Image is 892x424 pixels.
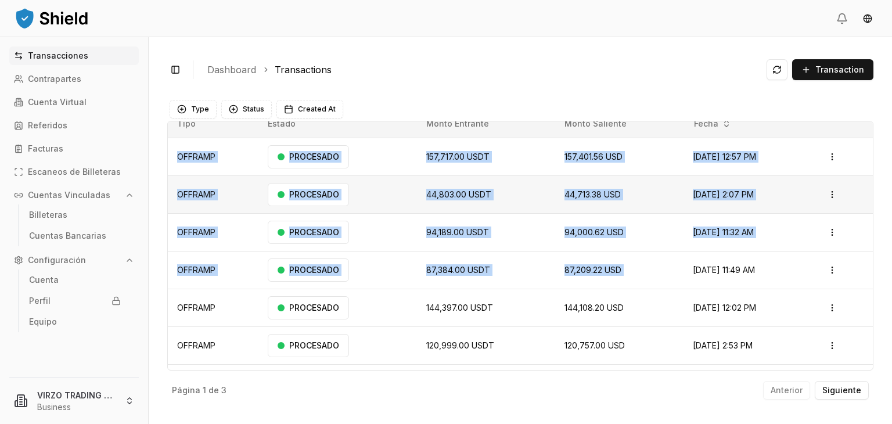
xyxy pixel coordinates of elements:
[275,63,332,77] a: Transactions
[693,340,753,350] span: [DATE] 2:53 PM
[14,6,89,30] img: ShieldPay Logo
[693,189,754,199] span: [DATE] 2:07 PM
[24,292,125,310] a: Perfil
[564,152,623,161] span: 157,401.56 USD
[28,98,87,106] p: Cuenta Virtual
[564,340,625,350] span: 120,757.00 USD
[29,297,51,305] p: Perfil
[28,168,121,176] p: Escaneos de Billeteras
[168,326,258,364] td: OFFRAMP
[9,70,139,88] a: Contrapartes
[9,251,139,270] button: Configuración
[792,59,873,80] button: Transaction
[221,386,226,394] p: 3
[298,105,336,114] span: Created At
[168,110,258,138] th: Tipo
[5,382,143,419] button: VIRZO TRADING LLCBusiness
[9,46,139,65] a: Transacciones
[268,183,349,206] div: PROCESADO
[207,63,256,77] a: Dashboard
[168,251,258,289] td: OFFRAMP
[276,100,343,118] button: Created At
[815,381,869,400] button: Siguiente
[555,110,684,138] th: Monto Saliente
[28,256,86,264] p: Configuración
[28,145,63,153] p: Facturas
[426,340,494,350] span: 120,999.00 USDT
[208,386,219,394] p: de
[564,265,621,275] span: 87,209.22 USD
[417,110,555,138] th: Monto Entrante
[693,265,755,275] span: [DATE] 11:49 AM
[564,303,624,312] span: 144,108.20 USD
[822,386,861,394] p: Siguiente
[24,271,125,289] a: Cuenta
[221,100,272,118] button: Status
[168,138,258,175] td: OFFRAMP
[9,186,139,204] button: Cuentas Vinculadas
[29,318,57,326] p: Equipo
[564,227,624,237] span: 94,000.62 USD
[9,163,139,181] a: Escaneos de Billeteras
[170,100,217,118] button: Type
[426,152,490,161] span: 157,717.00 USDT
[24,206,125,224] a: Billeteras
[9,116,139,135] a: Referidos
[207,63,757,77] nav: breadcrumb
[168,289,258,326] td: OFFRAMP
[37,389,116,401] p: VIRZO TRADING LLC
[268,258,349,282] div: PROCESADO
[268,221,349,244] div: PROCESADO
[9,93,139,112] a: Cuenta Virtual
[168,364,258,402] td: OFFRAMP
[24,227,125,245] a: Cuentas Bancarias
[689,114,736,133] button: Fecha
[268,334,349,357] div: PROCESADO
[268,145,349,168] div: PROCESADO
[426,303,493,312] span: 144,397.00 USDT
[693,303,756,312] span: [DATE] 12:02 PM
[29,232,106,240] p: Cuentas Bancarias
[426,189,491,199] span: 44,803.00 USDT
[426,227,489,237] span: 94,189.00 USDT
[564,189,621,199] span: 44,713.38 USD
[37,401,116,413] p: Business
[258,110,417,138] th: Estado
[693,227,754,237] span: [DATE] 11:32 AM
[28,191,110,199] p: Cuentas Vinculadas
[203,386,206,394] p: 1
[426,265,490,275] span: 87,384.00 USDT
[29,276,59,284] p: Cuenta
[693,152,756,161] span: [DATE] 12:57 PM
[28,121,67,130] p: Referidos
[268,296,349,319] div: PROCESADO
[168,175,258,213] td: OFFRAMP
[28,75,81,83] p: Contrapartes
[24,312,125,331] a: Equipo
[28,52,88,60] p: Transacciones
[9,139,139,158] a: Facturas
[29,211,67,219] p: Billeteras
[815,64,864,76] span: Transaction
[168,213,258,251] td: OFFRAMP
[172,386,200,394] p: Página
